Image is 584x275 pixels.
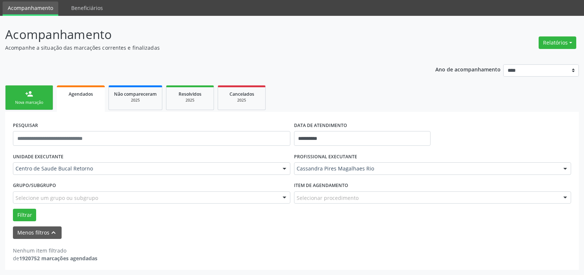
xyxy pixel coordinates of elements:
p: Acompanhamento [5,25,407,44]
span: Não compareceram [114,91,157,97]
label: Grupo/Subgrupo [13,180,56,191]
a: Acompanhamento [3,1,58,16]
div: 2025 [114,98,157,103]
label: PESQUISAR [13,120,38,131]
label: PROFISSIONAL EXECUTANTE [294,151,357,162]
span: Resolvidos [179,91,201,97]
div: de [13,254,97,262]
div: person_add [25,90,33,98]
a: Beneficiários [66,1,108,14]
i: keyboard_arrow_up [49,229,58,237]
span: Cancelados [229,91,254,97]
span: Selecione um grupo ou subgrupo [15,194,98,202]
label: DATA DE ATENDIMENTO [294,120,347,131]
p: Ano de acompanhamento [435,64,501,74]
button: Menos filtroskeyboard_arrow_up [13,226,62,239]
button: Filtrar [13,209,36,221]
div: Nova marcação [11,100,48,105]
div: 2025 [223,98,260,103]
button: Relatórios [539,36,576,49]
p: Acompanhe a situação das marcações correntes e finalizadas [5,44,407,52]
strong: 1920752 marcações agendadas [19,255,97,262]
span: Cassandra Pires Magalhaes Rio [297,165,556,172]
label: UNIDADE EXECUTANTE [13,151,63,162]
div: 2025 [172,98,208,103]
span: Centro de Saude Bucal Retorno [15,165,275,172]
span: Selecionar procedimento [297,194,359,202]
div: Nenhum item filtrado [13,247,97,254]
span: Agendados [69,91,93,97]
label: Item de agendamento [294,180,348,191]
